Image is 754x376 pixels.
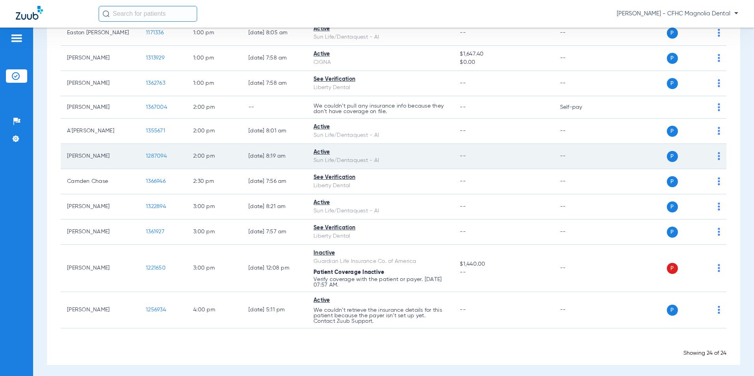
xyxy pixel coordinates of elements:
[715,338,754,376] iframe: Chat Widget
[718,177,720,185] img: group-dot-blue.svg
[61,20,140,46] td: Easton [PERSON_NAME]
[667,263,678,274] span: P
[314,75,447,84] div: See Verification
[314,249,447,257] div: Inactive
[718,127,720,135] img: group-dot-blue.svg
[667,126,678,137] span: P
[61,169,140,194] td: Camden Chase
[314,103,447,114] p: We couldn’t pull any insurance info because they don’t have coverage on file.
[146,128,165,134] span: 1355671
[187,71,242,96] td: 1:00 PM
[554,194,607,220] td: --
[554,245,607,292] td: --
[667,305,678,316] span: P
[314,277,447,288] p: Verify coverage with the patient or payer. [DATE] 07:57 AM.
[460,179,466,184] span: --
[667,176,678,187] span: P
[242,71,307,96] td: [DATE] 7:58 AM
[667,53,678,64] span: P
[718,54,720,62] img: group-dot-blue.svg
[460,30,466,35] span: --
[314,199,447,207] div: Active
[314,84,447,92] div: Liberty Dental
[460,50,547,58] span: $1,647.40
[16,6,43,20] img: Zuub Logo
[460,153,466,159] span: --
[718,79,720,87] img: group-dot-blue.svg
[61,245,140,292] td: [PERSON_NAME]
[554,71,607,96] td: --
[460,268,547,277] span: --
[460,204,466,209] span: --
[460,229,466,235] span: --
[667,28,678,39] span: P
[554,144,607,169] td: --
[187,96,242,119] td: 2:00 PM
[242,245,307,292] td: [DATE] 12:08 PM
[554,292,607,328] td: --
[460,128,466,134] span: --
[146,307,166,313] span: 1256934
[103,10,110,17] img: Search Icon
[314,232,447,240] div: Liberty Dental
[146,204,166,209] span: 1322894
[187,144,242,169] td: 2:00 PM
[314,156,447,165] div: Sun Life/Dentaquest - AI
[314,296,447,305] div: Active
[146,30,164,35] span: 1171336
[61,194,140,220] td: [PERSON_NAME]
[667,201,678,212] span: P
[10,34,23,43] img: hamburger-icon
[242,220,307,245] td: [DATE] 7:57 AM
[314,58,447,67] div: CIGNA
[146,55,164,61] span: 1313929
[554,20,607,46] td: --
[314,33,447,41] div: Sun Life/Dentaquest - AI
[61,119,140,144] td: A'[PERSON_NAME]
[314,173,447,182] div: See Verification
[617,10,738,18] span: [PERSON_NAME] - CFHC Magnolia Dental
[460,58,547,67] span: $0.00
[314,224,447,232] div: See Verification
[146,80,165,86] span: 1362763
[718,228,720,236] img: group-dot-blue.svg
[314,131,447,140] div: Sun Life/Dentaquest - AI
[718,203,720,210] img: group-dot-blue.svg
[187,119,242,144] td: 2:00 PM
[187,220,242,245] td: 3:00 PM
[187,245,242,292] td: 3:00 PM
[146,104,167,110] span: 1367004
[554,119,607,144] td: --
[61,220,140,245] td: [PERSON_NAME]
[146,229,164,235] span: 1361927
[683,350,726,356] span: Showing 24 of 24
[242,20,307,46] td: [DATE] 8:05 AM
[146,179,166,184] span: 1366946
[314,270,384,275] span: Patient Coverage Inactive
[314,182,447,190] div: Liberty Dental
[242,194,307,220] td: [DATE] 8:21 AM
[187,292,242,328] td: 4:00 PM
[61,144,140,169] td: [PERSON_NAME]
[187,46,242,71] td: 1:00 PM
[314,123,447,131] div: Active
[99,6,197,22] input: Search for patients
[667,151,678,162] span: P
[460,307,466,313] span: --
[242,96,307,119] td: --
[554,96,607,119] td: Self-pay
[242,169,307,194] td: [DATE] 7:56 AM
[667,227,678,238] span: P
[718,103,720,111] img: group-dot-blue.svg
[187,20,242,46] td: 1:00 PM
[61,46,140,71] td: [PERSON_NAME]
[61,292,140,328] td: [PERSON_NAME]
[314,25,447,33] div: Active
[718,264,720,272] img: group-dot-blue.svg
[187,169,242,194] td: 2:30 PM
[314,257,447,266] div: Guardian Life Insurance Co. of America
[242,119,307,144] td: [DATE] 8:01 AM
[242,292,307,328] td: [DATE] 5:11 PM
[718,29,720,37] img: group-dot-blue.svg
[718,152,720,160] img: group-dot-blue.svg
